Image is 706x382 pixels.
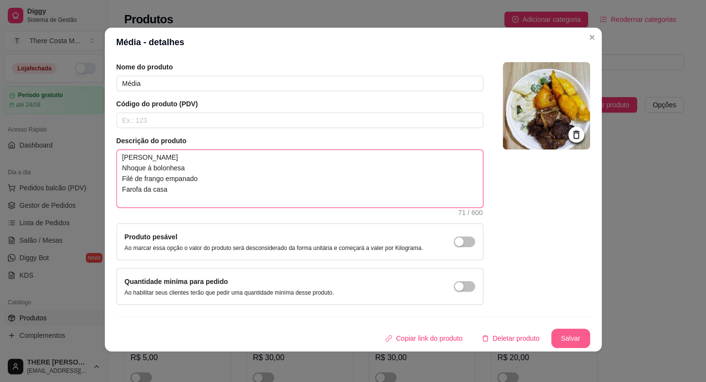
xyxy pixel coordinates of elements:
article: Nome do produto [116,62,483,72]
textarea: [PERSON_NAME] Nhoque á bolonhesa Filé de frango empanado Farofa da casa [117,150,483,207]
p: Ao marcar essa opção o valor do produto será desconsiderado da forma unitária e começará a valer ... [125,244,423,252]
label: Quantidade miníma para pedido [125,278,228,285]
button: Copiar link do produto [378,329,470,348]
button: Close [584,30,600,45]
button: Salvar [551,329,590,348]
label: Produto pesável [125,233,178,241]
input: Ex.: 123 [116,113,483,128]
article: Código do produto (PDV) [116,99,483,109]
p: Ao habilitar seus clientes terão que pedir uma quantidade miníma desse produto. [125,289,334,297]
span: delete [482,335,489,342]
article: Descrição do produto [116,136,483,146]
button: deleteDeletar produto [474,329,547,348]
header: Média - detalhes [105,28,602,57]
img: logo da loja [503,62,590,149]
input: Ex.: Hamburguer de costela [116,76,483,91]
